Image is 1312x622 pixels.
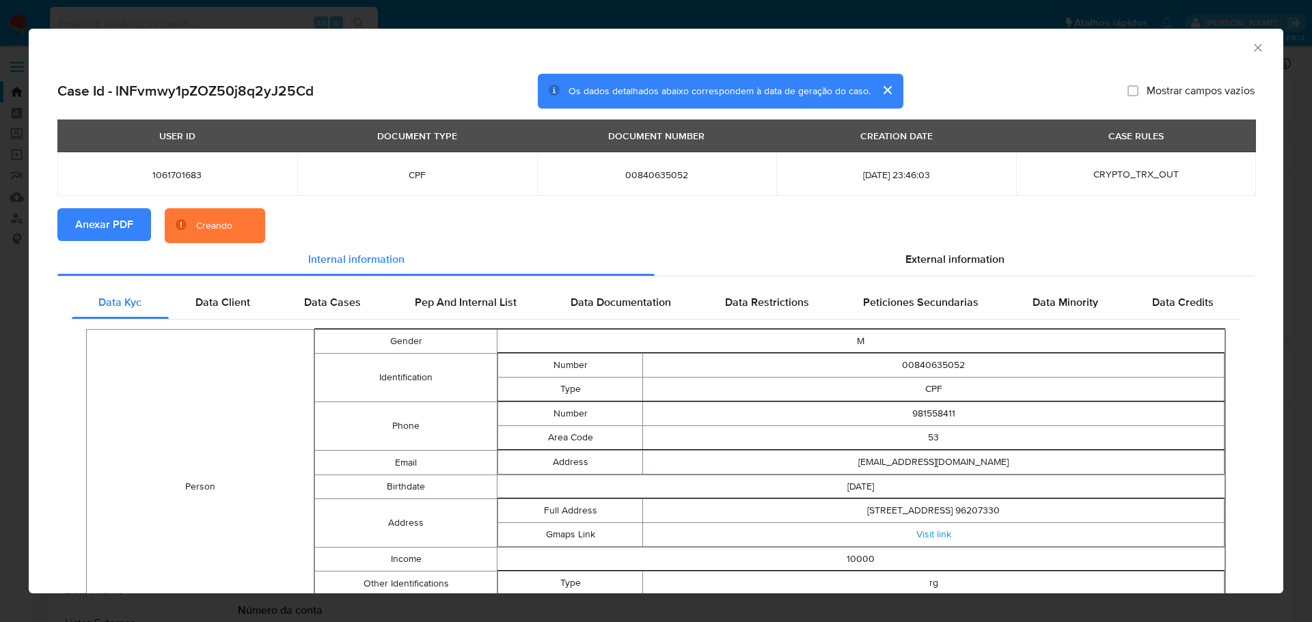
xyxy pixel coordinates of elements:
[98,294,141,310] span: Data Kyc
[793,169,1000,181] span: [DATE] 23:46:03
[643,571,1225,595] td: rg
[497,499,643,523] td: Full Address
[725,294,809,310] span: Data Restrictions
[871,74,903,107] button: cerrar
[497,426,643,450] td: Area Code
[497,402,643,426] td: Number
[643,426,1225,450] td: 53
[315,402,497,451] td: Phone
[916,527,951,541] a: Visit link
[497,523,643,547] td: Gmaps Link
[643,451,1225,475] td: [EMAIL_ADDRESS][DOMAIN_NAME]
[29,29,1283,593] div: closure-recommendation-modal
[308,251,405,267] span: Internal information
[571,294,671,310] span: Data Documentation
[569,84,871,98] span: Os dados detalhados abaixo correspondem à data de geração do caso.
[415,294,517,310] span: Pep And Internal List
[600,124,713,147] div: DOCUMENT NUMBER
[497,548,1225,571] td: 10000
[643,354,1225,378] td: 00840635052
[643,402,1225,426] td: 981558411
[57,243,1255,276] div: Detailed info
[315,475,497,499] td: Birthdate
[57,208,151,241] button: Anexar PDF
[304,294,361,310] span: Data Cases
[1127,85,1138,96] input: Mostrar campos vazios
[315,330,497,354] td: Gender
[151,124,204,147] div: USER ID
[315,548,497,571] td: Income
[1147,84,1255,98] span: Mostrar campos vazios
[497,330,1225,354] td: M
[72,286,1240,319] div: Detailed internal info
[315,499,497,548] td: Address
[195,294,250,310] span: Data Client
[643,499,1225,523] td: [STREET_ADDRESS] 96207330
[369,124,465,147] div: DOCUMENT TYPE
[497,475,1225,499] td: [DATE]
[497,378,643,401] td: Type
[1100,124,1172,147] div: CASE RULES
[905,251,1004,267] span: External information
[497,451,643,475] td: Address
[315,354,497,402] td: Identification
[57,82,314,100] h2: Case Id - lNFvmwy1pZOZ50j8q2yJ25Cd
[1152,294,1214,310] span: Data Credits
[497,571,643,595] td: Type
[196,219,232,233] div: Creando
[74,169,281,181] span: 1061701683
[1251,41,1263,53] button: Fechar a janela
[852,124,941,147] div: CREATION DATE
[1033,294,1098,310] span: Data Minority
[497,354,643,378] td: Number
[315,571,497,596] td: Other Identifications
[863,294,979,310] span: Peticiones Secundarias
[553,169,761,181] span: 00840635052
[1093,167,1179,181] span: CRYPTO_TRX_OUT
[643,378,1225,401] td: CPF
[314,169,521,181] span: CPF
[315,451,497,475] td: Email
[75,210,133,240] span: Anexar PDF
